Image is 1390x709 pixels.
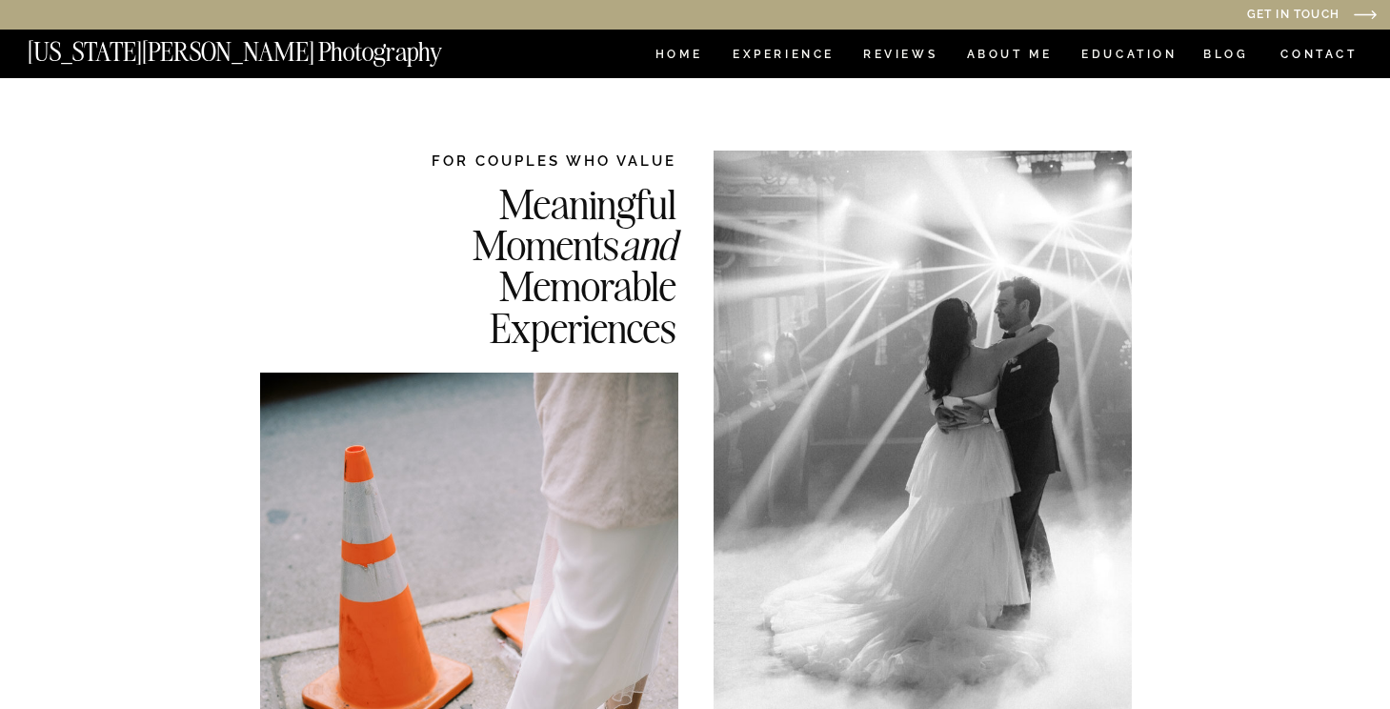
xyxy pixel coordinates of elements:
a: ABOUT ME [966,49,1053,65]
a: BLOG [1203,49,1249,65]
a: EDUCATION [1079,49,1179,65]
a: REVIEWS [863,49,935,65]
a: HOME [652,49,706,65]
h2: Meaningful Moments Memorable Experiences [375,183,676,346]
a: Get in Touch [1053,9,1340,23]
a: CONTACT [1279,44,1359,65]
a: [US_STATE][PERSON_NAME] Photography [28,39,506,55]
a: Experience [733,49,833,65]
i: and [619,218,676,271]
h2: FOR COUPLES WHO VALUE [375,151,676,171]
